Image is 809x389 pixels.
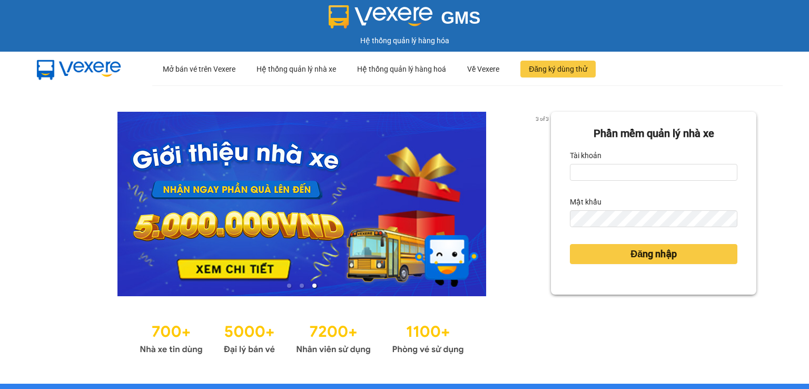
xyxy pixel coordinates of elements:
input: Mật khẩu [570,210,737,227]
button: Đăng ký dùng thử [520,61,596,77]
div: Hệ thống quản lý nhà xe [256,52,336,86]
a: GMS [329,16,481,24]
label: Tài khoản [570,147,601,164]
img: Statistics.png [140,317,464,357]
img: mbUUG5Q.png [26,52,132,86]
li: slide item 2 [300,284,304,288]
button: previous slide / item [53,112,67,296]
div: Về Vexere [467,52,499,86]
p: 3 of 3 [532,112,551,125]
span: Đăng ký dùng thử [529,63,587,75]
input: Tài khoản [570,164,737,181]
div: Hệ thống quản lý hàng hoá [357,52,446,86]
span: Đăng nhập [630,247,677,261]
div: Mở bán vé trên Vexere [163,52,235,86]
li: slide item 3 [312,284,317,288]
button: next slide / item [536,112,551,296]
div: Hệ thống quản lý hàng hóa [3,35,806,46]
img: logo 2 [329,5,433,28]
label: Mật khẩu [570,193,601,210]
span: GMS [441,8,480,27]
li: slide item 1 [287,284,291,288]
button: Đăng nhập [570,244,737,264]
div: Phần mềm quản lý nhà xe [570,125,737,142]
